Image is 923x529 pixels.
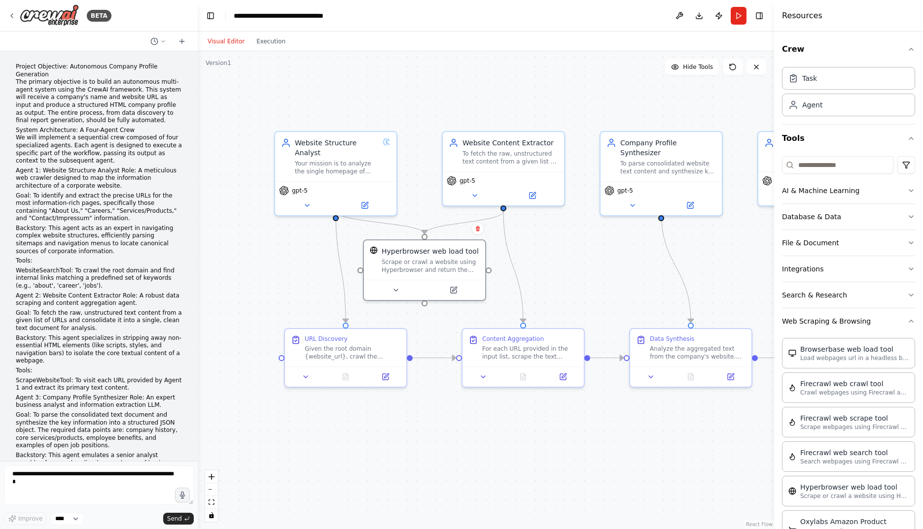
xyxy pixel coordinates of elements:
div: Analyze the aggregated text from the company's website. Extract the company's history, services, ... [650,345,745,361]
h4: Resources [782,10,822,22]
button: Switch to previous chat [146,35,170,47]
button: Open in side panel [426,284,481,296]
button: No output available [670,371,712,383]
img: HyperbrowserLoadTool [788,487,796,495]
span: Improve [18,515,42,523]
button: Tools [782,125,915,152]
div: React Flow controls [205,470,218,522]
p: ScrapeWebsiteTool: To visit each URL provided by Agent 1 and extract its primary text content. [16,377,182,392]
button: Crew [782,35,915,63]
p: Backstory: This agent acts as an expert in navigating complex website structures, efficiently par... [16,225,182,255]
button: Improve [4,512,47,525]
div: Company Profile SynthesizerTo parse consolidated website text content and synthesize key informat... [600,131,723,216]
div: For each URL provided in the input list, scrape the text content from the webpage. Remove HTML ta... [482,345,578,361]
p: Goal: To identify and extract the precise URLs for the most information-rich pages, specifically ... [16,192,182,223]
div: Firecrawl web crawl tool [800,379,909,389]
div: Data Synthesis [650,335,694,343]
button: No output available [502,371,544,383]
p: WebsiteSearchTool: To crawl the root domain and find internal links matching a predefined set of ... [16,267,182,290]
div: Hyperbrowser web load tool [382,246,479,256]
button: Start a new chat [174,35,190,47]
span: Send [167,515,182,523]
div: Crew [782,63,915,124]
div: Website Structure Analyst [295,138,379,158]
g: Edge from f9473fa5-f24d-4f0a-92e6-e27f04847e55 to 85026027-0d72-45b6-9a8c-0b0a6e83f200 [758,353,801,363]
button: Click to speak your automation idea [175,488,190,502]
button: Execution [250,35,291,47]
p: The primary objective is to build an autonomous multi-agent system using the CrewAI framework. Th... [16,78,182,125]
button: AI & Machine Learning [782,178,915,203]
p: Tools: [16,257,182,265]
nav: breadcrumb [234,11,323,21]
div: Given the root domain {website_url}, crawl the website and identify the URLs for the most informa... [305,345,400,361]
p: Agent 1: Website Structure Analyst Role: A meticulous web crawler designed to map the information... [16,167,182,190]
img: BrowserbaseLoadTool [788,349,796,357]
button: zoom in [205,470,218,483]
span: gpt-5 [617,187,633,195]
button: Hide right sidebar [752,9,766,23]
div: Website Content ExtractorTo fetch the raw, unstructured text content from a given list of URLs an... [442,131,565,206]
div: To fetch the raw, unstructured text content from a given list of URLs and consolidate it into a s... [462,150,558,165]
button: Send [163,513,194,525]
button: Open in side panel [504,190,560,201]
g: Edge from e0727ab0-4e52-43b1-99c0-08231bd83581 to 136aa15b-d102-456a-a1ee-3024a176c5fb [420,211,508,234]
button: Hide left sidebar [204,9,217,23]
button: Open in side panel [368,371,402,383]
div: Your mission is to analyze the single homepage of {website_url} to pinpoint and extract the direc... [295,160,379,175]
button: Hide Tools [665,59,719,75]
p: Load webpages url in a headless browser using Browserbase and return the contents [800,354,909,362]
p: Scrape webpages using Firecrawl and return the contents [800,423,909,431]
div: Hyperbrowser web load tool [800,482,909,492]
div: Data SynthesisAnalyze the aggregated text from the company's website. Extract the company's histo... [629,328,752,388]
img: Logo [20,4,79,27]
p: Tools: [16,367,182,375]
div: HyperbrowserLoadToolHyperbrowser web load toolScrape or crawl a website using Hyperbrowser and re... [363,239,486,301]
div: To parse consolidated website text content and synthesize key information into a structured JSON ... [620,160,716,175]
a: React Flow attribution [746,522,773,527]
g: Edge from 5d3f7eb2-ef38-491a-9fb1-00e389911a58 to 857f47ba-0a32-4371-9ce1-063d3e29ce81 [331,211,351,323]
button: fit view [205,496,218,509]
button: toggle interactivity [205,509,218,522]
button: File & Document [782,230,915,256]
button: Web Scraping & Browsing [782,308,915,334]
button: Open in side panel [713,371,747,383]
div: Firecrawl web search tool [800,448,909,458]
span: Hide Tools [683,63,713,71]
p: Agent 3: Company Profile Synthesizer Role: An expert business analyst and information extraction ... [16,394,182,409]
button: Visual Editor [202,35,250,47]
p: Goal: To parse the consolidated text document and synthesize the key information into a structure... [16,411,182,450]
g: Edge from 5d3f7eb2-ef38-491a-9fb1-00e389911a58 to 136aa15b-d102-456a-a1ee-3024a176c5fb [331,211,429,234]
button: Search & Research [782,282,915,308]
img: FirecrawlScrapeWebsiteTool [788,418,796,426]
div: Website Structure AnalystYour mission is to analyze the single homepage of {website_url} to pinpo... [274,131,397,216]
img: FirecrawlCrawlWebsiteTool [788,384,796,392]
p: Search webpages using Firecrawl and return the results [800,458,909,465]
p: Scrape or crawl a website using Hyperbrowser and return the contents in properly formatted markdo... [800,492,909,500]
div: Firecrawl web scrape tool [800,413,909,423]
div: Scrape or crawl a website using Hyperbrowser and return the contents in properly formatted markdo... [382,258,479,274]
div: Agent [802,100,822,110]
button: Open in side panel [662,199,718,211]
div: URL Discovery [305,335,348,343]
p: Backstory: This agent emulates a senior analyst capable of comprehending large volumes of busines... [16,452,182,482]
g: Edge from c15578f7-ce63-4543-ab97-40d072be7fd6 to f9473fa5-f24d-4f0a-92e6-e27f04847e55 [590,353,624,363]
g: Edge from 857f47ba-0a32-4371-9ce1-063d3e29ce81 to c15578f7-ce63-4543-ab97-40d072be7fd6 [413,353,456,363]
h2: System Architecture: A Four-Agent Crew [16,127,182,134]
button: No output available [325,371,367,383]
span: gpt-5 [292,187,308,195]
p: Backstory: This agent specializes in stripping away non-essential HTML elements (like scripts, st... [16,334,182,365]
img: HyperbrowserLoadTool [370,246,378,254]
div: Content AggregationFor each URL provided in the input list, scrape the text content from the webp... [461,328,585,388]
button: Open in side panel [546,371,580,383]
p: We will implement a sequential crew composed of four specialized agents. Each agent is designed t... [16,134,182,165]
p: Agent 2: Website Content Extractor Role: A robust data scraping and content aggregation agent. [16,292,182,307]
div: Browserbase web load tool [800,344,909,354]
button: Open in side panel [337,199,392,211]
p: Crawl webpages using Firecrawl and return the contents [800,389,909,397]
button: zoom out [205,483,218,496]
g: Edge from 9612db76-e0a4-47c1-8ea9-d4538ecbb620 to f9473fa5-f24d-4f0a-92e6-e27f04847e55 [656,211,696,323]
button: Integrations [782,256,915,282]
div: BETA [87,10,111,22]
h2: Project Objective: Autonomous Company Profile Generation [16,63,182,78]
button: Delete node [471,222,484,235]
